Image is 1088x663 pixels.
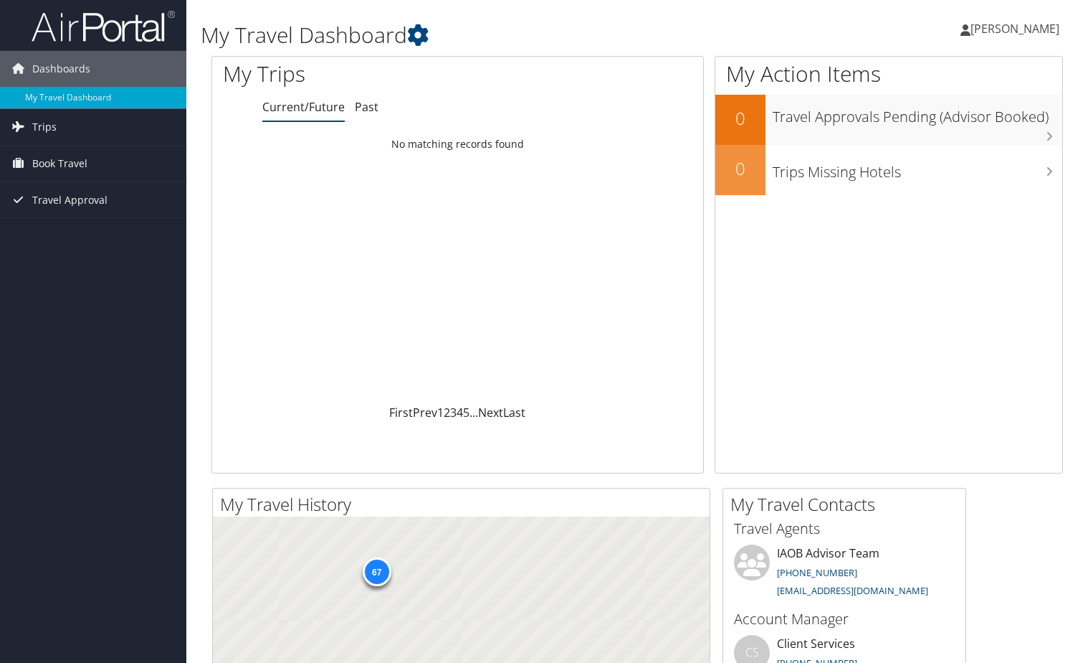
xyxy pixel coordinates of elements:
a: 0Travel Approvals Pending (Advisor Booked) [715,95,1062,145]
h2: My Travel Contacts [730,492,965,517]
h2: My Travel History [220,492,710,517]
span: [PERSON_NAME] [970,21,1059,37]
a: 5 [463,405,469,420]
h1: My Trips [223,59,487,89]
h3: Account Manager [734,609,955,629]
a: Next [478,405,503,420]
h1: My Travel Dashboard [201,20,783,50]
a: 3 [450,405,457,420]
a: [EMAIL_ADDRESS][DOMAIN_NAME] [777,584,928,597]
a: 4 [457,405,463,420]
span: … [469,405,478,420]
h3: Travel Approvals Pending (Advisor Booked) [773,100,1062,127]
a: [PHONE_NUMBER] [777,566,857,579]
span: Book Travel [32,146,87,182]
h2: 0 [715,156,765,181]
li: IAOB Advisor Team [727,545,962,603]
a: Current/Future [262,99,345,115]
a: Prev [413,405,437,420]
a: 0Trips Missing Hotels [715,145,1062,195]
div: 67 [362,558,391,586]
h3: Travel Agents [734,519,955,539]
a: 2 [444,405,450,420]
a: Past [355,99,378,115]
span: Trips [32,109,57,145]
a: [PERSON_NAME] [960,7,1074,50]
h1: My Action Items [715,59,1062,89]
a: First [389,405,413,420]
img: airportal-logo.png [32,9,175,43]
h2: 0 [715,106,765,131]
span: Dashboards [32,51,90,87]
h3: Trips Missing Hotels [773,155,1062,182]
a: Last [503,405,525,420]
a: 1 [437,405,444,420]
span: Travel Approval [32,182,108,218]
td: No matching records found [212,131,703,157]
